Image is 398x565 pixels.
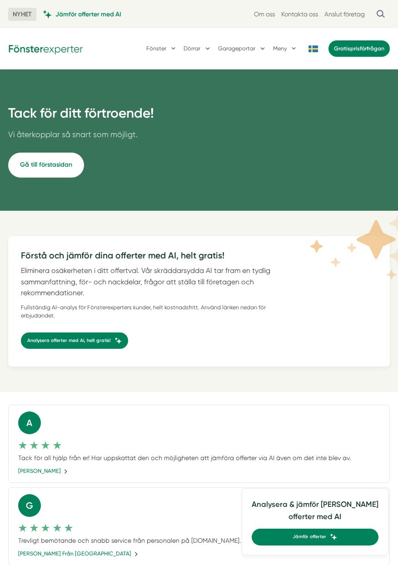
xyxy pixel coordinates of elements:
a: Anslut företag [324,10,365,19]
a: Gratisprisförfrågan [328,40,390,57]
h3: Förstå och jämför dina offerter med AI, helt gratis! [21,249,286,266]
h1: Tack för ditt förtroende! [8,104,154,129]
a: Kontakta oss [281,10,318,19]
span: Analysera offerter med Ai, helt gratis! [27,337,111,345]
a: [PERSON_NAME] från [GEOGRAPHIC_DATA] [18,550,138,559]
a: Jämför offerter med AI [43,10,121,19]
a: Gå till förstasidan [8,153,84,177]
button: Meny [273,38,298,59]
a: Jämför offerter [252,529,378,545]
div: G [18,494,41,517]
button: Fönster [146,38,178,59]
a: [PERSON_NAME] [18,467,68,476]
span: NYHET [8,8,36,21]
span: Jämför offerter [293,533,326,541]
button: Dörrar [184,38,212,59]
h4: Analysera & jämför [PERSON_NAME] offerter med AI [252,498,378,529]
img: Fönsterexperter Logotyp [8,42,83,55]
a: Om oss [254,10,275,19]
span: Gratis [334,45,350,52]
a: Analysera offerter med Ai, helt gratis! [21,332,128,349]
p: Tack för all hjälp från er! Har uppskattat den och möjligheten att jämföra offerter via AI även o... [18,453,380,463]
button: Garageportar [218,38,267,59]
div: Fullständig AI-analys för Fönsterexperters kunder, helt kostnadsfritt. Använd länken nedan för er... [21,303,286,319]
span: Jämför offerter med AI [55,10,121,19]
p: Trevligt bemötande och snabb service från personalen på [DOMAIN_NAME]. Vi fick bra kontakt med fö... [18,535,380,545]
p: Eliminera osäkerheten i ditt offertval. Vår skräddarsydda AI tar fram en tydlig sammanfattning, f... [21,265,286,299]
div: A [18,411,41,434]
p: Vi återkopplar så snart som möjligt. [8,129,154,145]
